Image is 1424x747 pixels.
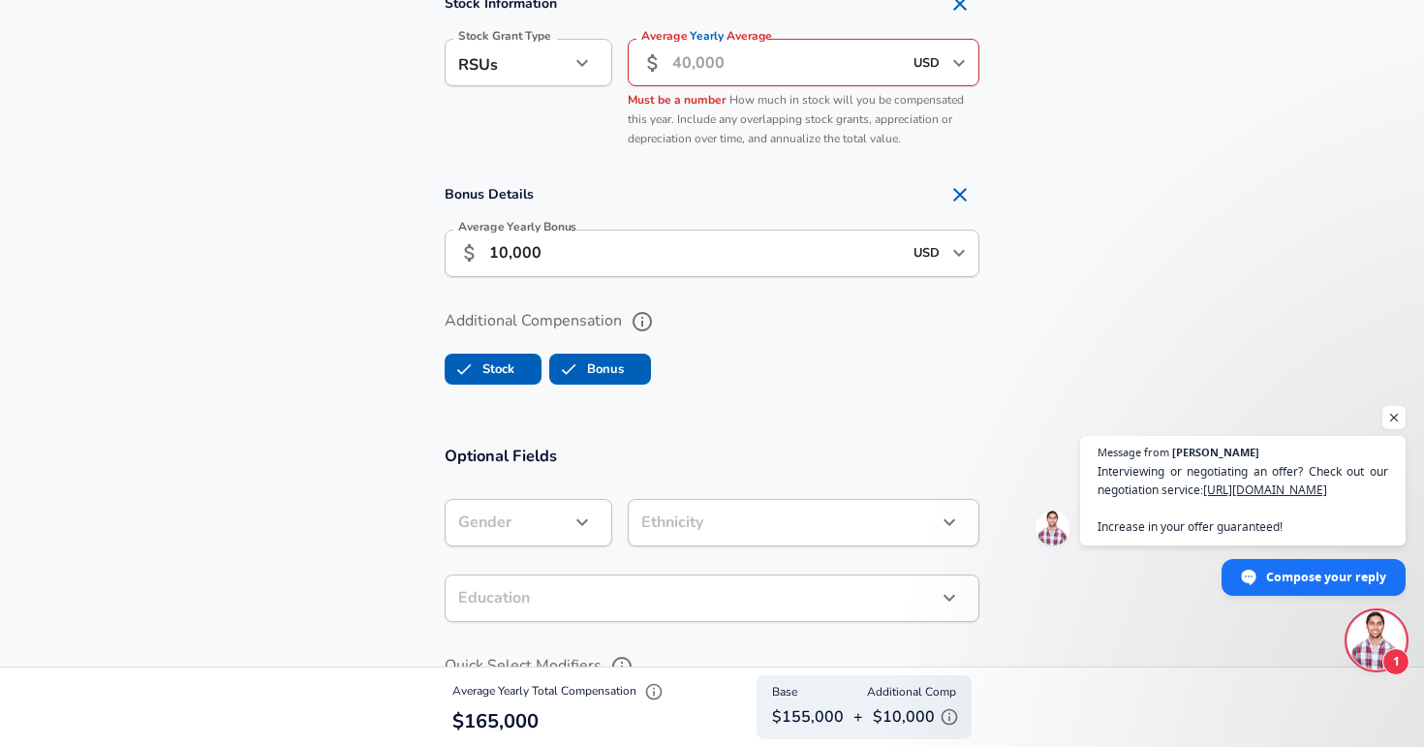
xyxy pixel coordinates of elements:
[628,92,964,146] span: How much in stock will you be compensated this year. Include any overlapping stock grants, apprec...
[1382,648,1409,675] span: 1
[550,351,624,388] label: Bonus
[458,221,576,233] label: Average Yearly Bonus
[691,28,725,45] span: Yearly
[626,305,659,338] button: help
[445,354,542,385] button: StockStock
[639,677,668,706] button: Explain Total Compensation
[445,175,979,214] h4: Bonus Details
[772,683,797,702] span: Base
[867,683,956,702] span: Additional Comp
[1266,560,1386,594] span: Compose your reply
[605,650,638,683] button: help
[489,230,902,277] input: 15,000
[1172,447,1259,457] span: [PERSON_NAME]
[550,351,587,388] span: Bonus
[641,30,772,42] label: Average Average
[445,445,979,467] h3: Optional Fields
[908,47,946,78] input: USD
[945,49,973,77] button: Open
[446,351,482,388] span: Stock
[445,305,979,338] label: Additional Compensation
[1098,462,1388,536] span: Interviewing or negotiating an offer? Check out our negotiation service: Increase in your offer g...
[853,705,863,729] p: +
[549,354,651,385] button: BonusBonus
[1347,611,1406,669] div: Open chat
[445,39,570,86] div: RSUs
[672,39,902,86] input: 40,000
[941,175,979,214] button: Remove Section
[452,683,668,699] span: Average Yearly Total Compensation
[1098,447,1169,457] span: Message from
[945,239,973,266] button: Open
[772,705,844,729] p: $155,000
[458,30,551,42] label: Stock Grant Type
[445,650,979,683] label: Quick Select Modifiers
[935,702,964,731] button: Explain Additional Compensation
[873,702,964,731] p: $10,000
[628,92,727,108] span: Must be a number
[446,351,514,388] label: Stock
[908,238,946,268] input: USD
